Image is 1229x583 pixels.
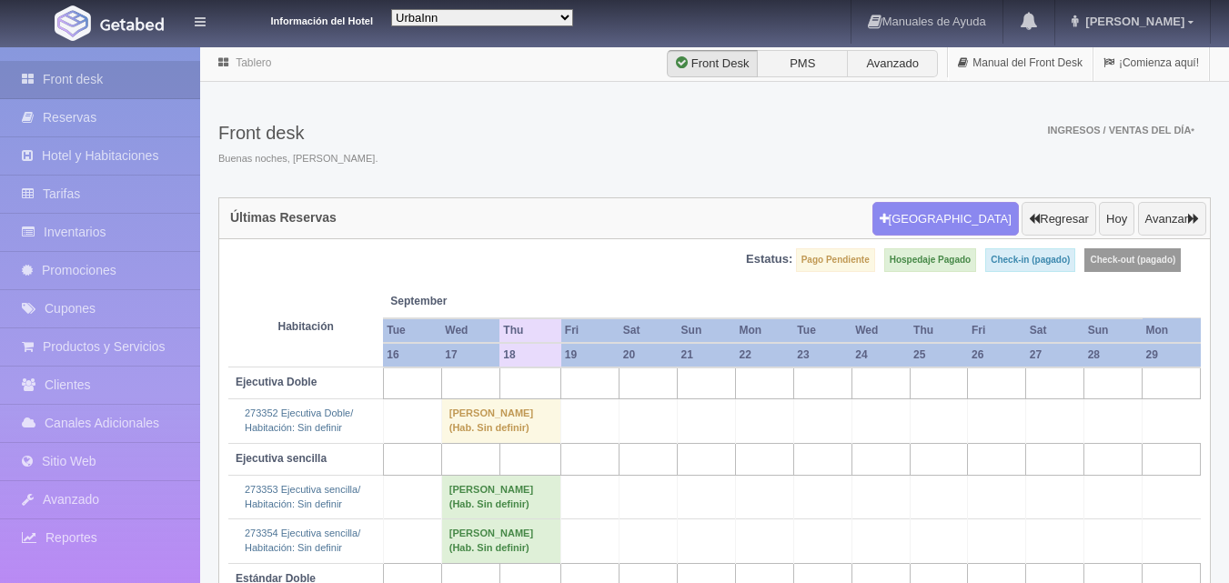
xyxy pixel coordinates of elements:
a: 273352 Ejecutiva Doble/Habitación: Sin definir [245,407,353,433]
th: 24 [851,343,910,367]
button: Regresar [1022,202,1095,236]
a: ¡Comienza aquí! [1093,45,1209,81]
span: September [390,294,492,309]
label: Check-out (pagado) [1084,248,1181,272]
td: [PERSON_NAME] (Hab. Sin definir) [441,399,561,443]
th: 17 [441,343,499,367]
th: 23 [793,343,851,367]
img: Getabed [55,5,91,41]
button: [GEOGRAPHIC_DATA] [872,202,1019,236]
label: Hospedaje Pagado [884,248,976,272]
span: Ingresos / Ventas del día [1047,125,1194,136]
span: Buenas noches, [PERSON_NAME]. [218,152,378,166]
span: [PERSON_NAME] [1081,15,1184,28]
label: Pago Pendiente [796,248,875,272]
th: Sat [620,318,678,343]
label: Check-in (pagado) [985,248,1075,272]
b: Ejecutiva Doble [236,376,317,388]
th: 21 [678,343,736,367]
a: 273354 Ejecutiva sencilla/Habitación: Sin definir [245,528,360,553]
th: 26 [968,343,1026,367]
button: Avanzar [1138,202,1206,236]
b: Ejecutiva sencilla [236,452,327,465]
th: 25 [910,343,968,367]
a: Manual del Front Desk [948,45,1093,81]
td: [PERSON_NAME] (Hab. Sin definir) [441,519,561,563]
h3: Front desk [218,123,378,143]
button: Hoy [1099,202,1134,236]
img: Getabed [100,17,164,31]
th: 16 [383,343,441,367]
strong: Habitación [278,320,334,333]
th: 22 [735,343,793,367]
th: Sun [678,318,736,343]
th: Mon [735,318,793,343]
th: Wed [851,318,910,343]
label: Avanzado [847,50,938,77]
th: 18 [499,343,560,367]
label: Front Desk [667,50,758,77]
th: Thu [499,318,560,343]
label: Estatus: [746,251,792,268]
th: Fri [968,318,1026,343]
td: [PERSON_NAME] (Hab. Sin definir) [441,475,561,518]
th: 27 [1026,343,1084,367]
th: 29 [1143,343,1201,367]
th: Wed [441,318,499,343]
a: 273353 Ejecutiva sencilla/Habitación: Sin definir [245,484,360,509]
th: Thu [910,318,968,343]
h4: Últimas Reservas [230,211,337,225]
label: PMS [757,50,848,77]
th: Mon [1143,318,1201,343]
th: Tue [793,318,851,343]
th: Sun [1084,318,1143,343]
th: 20 [620,343,678,367]
th: 28 [1084,343,1143,367]
th: Tue [383,318,441,343]
th: Sat [1026,318,1084,343]
a: Tablero [236,56,271,69]
dt: Información del Hotel [227,9,373,29]
th: Fri [561,318,620,343]
th: 19 [561,343,620,367]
